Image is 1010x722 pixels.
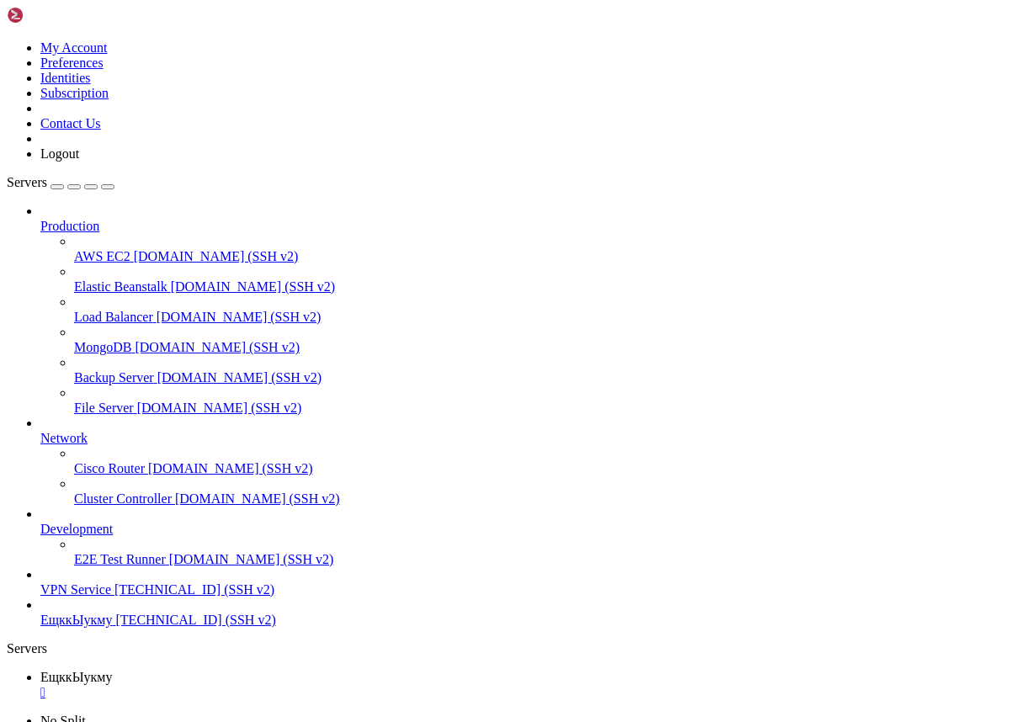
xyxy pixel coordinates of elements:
span: [DOMAIN_NAME] (SSH v2) [148,461,313,475]
span: AWS EC2 [74,249,130,263]
a: Logout [40,146,79,161]
li: Cisco Router [DOMAIN_NAME] (SSH v2) [74,446,1003,476]
a: ЕщккЫукму [TECHNICAL_ID] (SSH v2) [40,613,1003,628]
a: Elastic Beanstalk [DOMAIN_NAME] (SSH v2) [74,279,1003,295]
span: Load Balancer [74,310,153,324]
a: Servers [7,175,114,189]
a: Load Balancer [DOMAIN_NAME] (SSH v2) [74,310,1003,325]
img: Shellngn [7,7,104,24]
li: E2E Test Runner [DOMAIN_NAME] (SSH v2) [74,537,1003,567]
span: ЕщккЫукму [40,670,113,684]
a: E2E Test Runner [DOMAIN_NAME] (SSH v2) [74,552,1003,567]
a: ЕщккЫукму [40,670,1003,700]
li: Cluster Controller [DOMAIN_NAME] (SSH v2) [74,476,1003,507]
span: MongoDB [74,340,131,354]
span: Cluster Controller [74,491,172,506]
a: Identities [40,71,91,85]
li: AWS EC2 [DOMAIN_NAME] (SSH v2) [74,234,1003,264]
a: Preferences [40,56,104,70]
span: Production [40,219,99,233]
li: Elastic Beanstalk [DOMAIN_NAME] (SSH v2) [74,264,1003,295]
li: Development [40,507,1003,567]
span: Development [40,522,113,536]
a: VPN Service [TECHNICAL_ID] (SSH v2) [40,582,1003,597]
span: [DOMAIN_NAME] (SSH v2) [157,310,322,324]
li: VPN Service [TECHNICAL_ID] (SSH v2) [40,567,1003,597]
a: Contact Us [40,116,101,130]
a: Backup Server [DOMAIN_NAME] (SSH v2) [74,370,1003,385]
span: Elastic Beanstalk [74,279,167,294]
span: File Server [74,401,134,415]
div: Servers [7,641,1003,656]
a:  [40,685,1003,700]
span: [DOMAIN_NAME] (SSH v2) [175,491,340,506]
li: Backup Server [DOMAIN_NAME] (SSH v2) [74,355,1003,385]
a: Development [40,522,1003,537]
a: AWS EC2 [DOMAIN_NAME] (SSH v2) [74,249,1003,264]
span: [DOMAIN_NAME] (SSH v2) [135,340,300,354]
span: [DOMAIN_NAME] (SSH v2) [171,279,336,294]
li: ЕщккЫукму [TECHNICAL_ID] (SSH v2) [40,597,1003,628]
a: Cluster Controller [DOMAIN_NAME] (SSH v2) [74,491,1003,507]
li: MongoDB [DOMAIN_NAME] (SSH v2) [74,325,1003,355]
span: [DOMAIN_NAME] (SSH v2) [157,370,322,385]
li: Production [40,204,1003,416]
li: Network [40,416,1003,507]
span: [TECHNICAL_ID] (SSH v2) [114,582,274,597]
li: File Server [DOMAIN_NAME] (SSH v2) [74,385,1003,416]
span: Backup Server [74,370,154,385]
span: Cisco Router [74,461,145,475]
span: Servers [7,175,47,189]
span: [DOMAIN_NAME] (SSH v2) [137,401,302,415]
a: Network [40,431,1003,446]
li: Load Balancer [DOMAIN_NAME] (SSH v2) [74,295,1003,325]
span: [DOMAIN_NAME] (SSH v2) [134,249,299,263]
span: VPN Service [40,582,111,597]
span: ЕщккЫукму [40,613,113,627]
a: Production [40,219,1003,234]
a: Cisco Router [DOMAIN_NAME] (SSH v2) [74,461,1003,476]
a: My Account [40,40,108,55]
a: MongoDB [DOMAIN_NAME] (SSH v2) [74,340,1003,355]
span: E2E Test Runner [74,552,166,566]
span: Network [40,431,88,445]
a: Subscription [40,86,109,100]
span: [TECHNICAL_ID] (SSH v2) [116,613,276,627]
a: File Server [DOMAIN_NAME] (SSH v2) [74,401,1003,416]
span: [DOMAIN_NAME] (SSH v2) [169,552,334,566]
